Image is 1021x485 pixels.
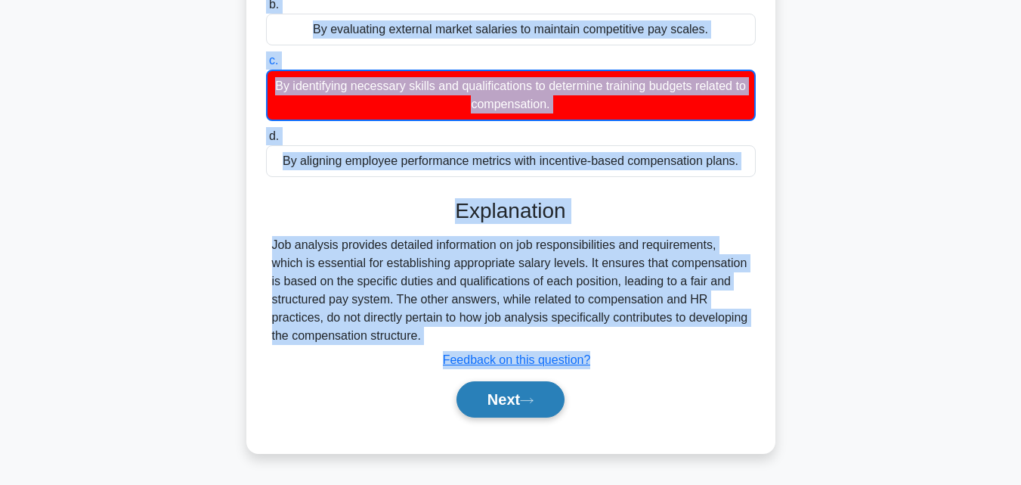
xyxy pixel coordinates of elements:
span: c. [269,54,278,67]
a: Feedback on this question? [443,353,591,366]
div: Job analysis provides detailed information on job responsibilities and requirements, which is ess... [272,236,750,345]
div: By identifying necessary skills and qualifications to determine training budgets related to compe... [266,70,756,121]
div: By evaluating external market salaries to maintain competitive pay scales. [266,14,756,45]
div: By aligning employee performance metrics with incentive-based compensation plans. [266,145,756,177]
span: d. [269,129,279,142]
h3: Explanation [275,198,747,224]
button: Next [456,381,565,418]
